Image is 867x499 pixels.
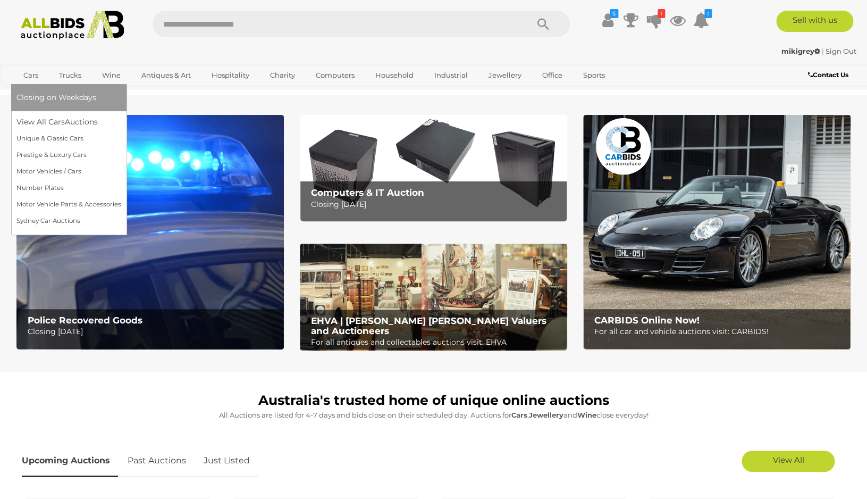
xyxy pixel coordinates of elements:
[16,115,284,350] a: Police Recovered Goods Police Recovered Goods Closing [DATE]
[196,445,258,477] a: Just Listed
[368,66,420,84] a: Household
[22,445,118,477] a: Upcoming Auctions
[583,115,851,350] a: CARBIDS Online Now! CARBIDS Online Now! For all car and vehicle auctions visit: CARBIDS!
[610,9,618,18] i: $
[594,315,699,326] b: CARBIDS Online Now!
[776,11,853,32] a: Sell with us
[658,9,665,18] i: 1
[511,411,527,419] strong: Cars
[535,66,569,84] a: Office
[576,66,612,84] a: Sports
[781,47,822,55] a: mikigrey
[311,198,561,211] p: Closing [DATE]
[22,409,846,421] p: All Auctions are listed for 4-7 days and bids close on their scheduled day. Auctions for , and cl...
[27,325,277,338] p: Closing [DATE]
[529,411,563,419] strong: Jewellery
[300,115,567,222] a: Computers & IT Auction Computers & IT Auction Closing [DATE]
[646,11,662,30] a: 1
[263,66,302,84] a: Charity
[693,11,709,30] a: 1
[742,451,835,472] a: View All
[482,66,528,84] a: Jewellery
[577,411,596,419] strong: Wine
[134,66,198,84] a: Antiques & Art
[311,315,546,336] b: EHVA | [PERSON_NAME] [PERSON_NAME] Valuers and Auctioneers
[427,66,475,84] a: Industrial
[583,115,851,350] img: CARBIDS Online Now!
[300,244,567,351] img: EHVA | Evans Hastings Valuers and Auctioneers
[822,47,824,55] span: |
[826,47,856,55] a: Sign Out
[205,66,256,84] a: Hospitality
[27,315,142,326] b: Police Recovered Goods
[807,71,848,79] b: Contact Us
[300,244,567,351] a: EHVA | Evans Hastings Valuers and Auctioneers EHVA | [PERSON_NAME] [PERSON_NAME] Valuers and Auct...
[95,66,128,84] a: Wine
[16,115,284,350] img: Police Recovered Goods
[594,325,845,338] p: For all car and vehicle auctions visit: CARBIDS!
[309,66,361,84] a: Computers
[600,11,616,30] a: $
[311,187,424,198] b: Computers & IT Auction
[120,445,194,477] a: Past Auctions
[704,9,712,18] i: 1
[16,66,45,84] a: Cars
[22,393,846,408] h1: Australia's trusted home of unique online auctions
[15,11,130,40] img: Allbids.com.au
[807,69,851,81] a: Contact Us
[300,115,567,222] img: Computers & IT Auction
[772,455,804,465] span: View All
[517,11,570,37] button: Search
[781,47,820,55] strong: mikigrey
[311,336,561,349] p: For all antiques and collectables auctions visit: EHVA
[52,66,88,84] a: Trucks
